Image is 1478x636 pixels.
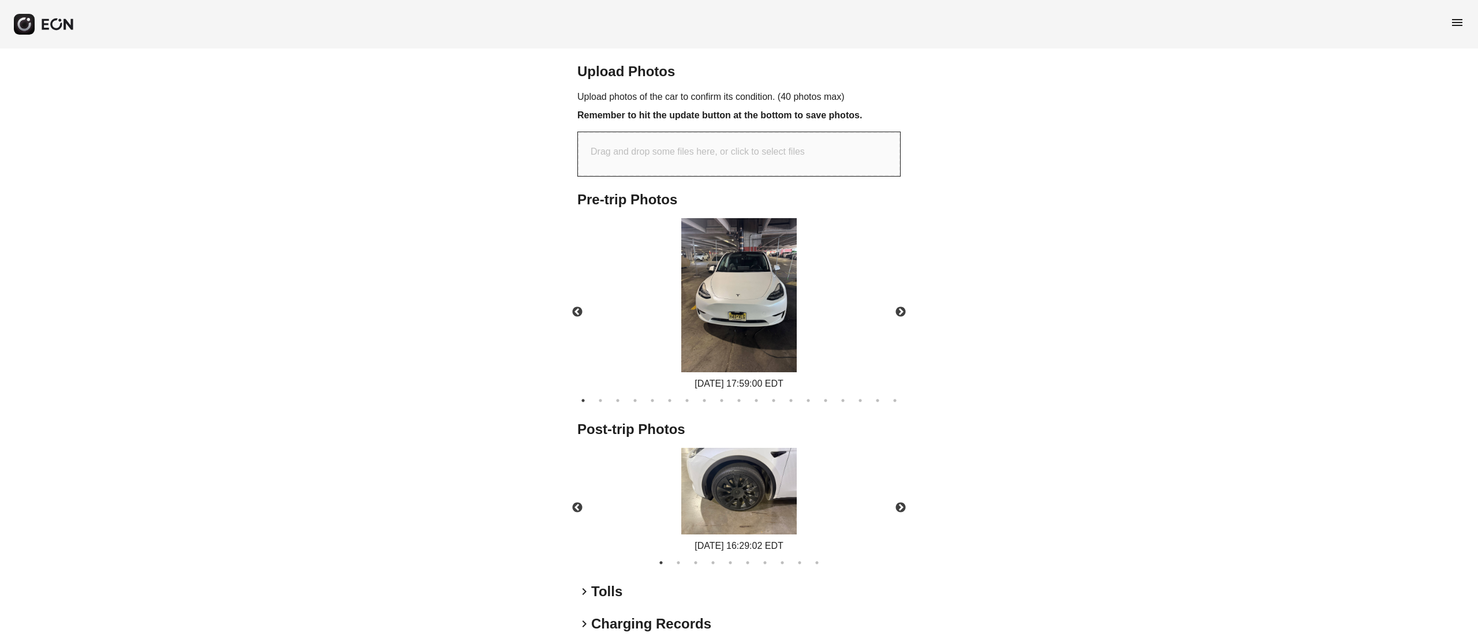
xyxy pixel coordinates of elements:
[577,190,901,209] h2: Pre-trip Photos
[681,218,797,372] img: https://fastfleet.me/rails/active_storage/blobs/redirect/eyJfcmFpbHMiOnsibWVzc2FnZSI6IkJBaHBBM1Zn...
[725,557,736,568] button: 5
[733,395,745,406] button: 10
[557,488,598,528] button: Previous
[742,557,753,568] button: 6
[820,395,831,406] button: 15
[557,292,598,332] button: Previous
[716,395,727,406] button: 9
[612,395,624,406] button: 3
[673,557,684,568] button: 2
[681,377,797,391] div: [DATE] 17:59:00 EDT
[768,395,779,406] button: 12
[854,395,866,406] button: 17
[591,582,622,601] h2: Tolls
[707,557,719,568] button: 4
[577,109,901,122] h3: Remember to hit the update button at the bottom to save photos.
[777,557,788,568] button: 8
[577,420,901,439] h2: Post-trip Photos
[681,448,797,534] img: https://fastfleet.me/rails/active_storage/blobs/redirect/eyJfcmFpbHMiOnsibWVzc2FnZSI6IkJBaHBBOVZo...
[664,395,675,406] button: 6
[591,145,805,159] p: Drag and drop some files here, or click to select files
[751,395,762,406] button: 11
[785,395,797,406] button: 13
[1450,16,1464,29] span: menu
[872,395,883,406] button: 18
[577,585,591,598] span: keyboard_arrow_right
[591,615,711,633] h2: Charging Records
[595,395,606,406] button: 2
[577,90,901,104] p: Upload photos of the car to confirm its condition. (40 photos max)
[880,488,921,528] button: Next
[699,395,710,406] button: 8
[889,395,901,406] button: 19
[647,395,658,406] button: 5
[577,62,901,81] h2: Upload Photos
[837,395,849,406] button: 16
[690,557,701,568] button: 3
[681,395,693,406] button: 7
[803,395,814,406] button: 14
[629,395,641,406] button: 4
[759,557,771,568] button: 7
[794,557,805,568] button: 9
[577,395,589,406] button: 1
[811,557,823,568] button: 10
[577,617,591,631] span: keyboard_arrow_right
[880,292,921,332] button: Next
[655,557,667,568] button: 1
[681,539,797,553] div: [DATE] 16:29:02 EDT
